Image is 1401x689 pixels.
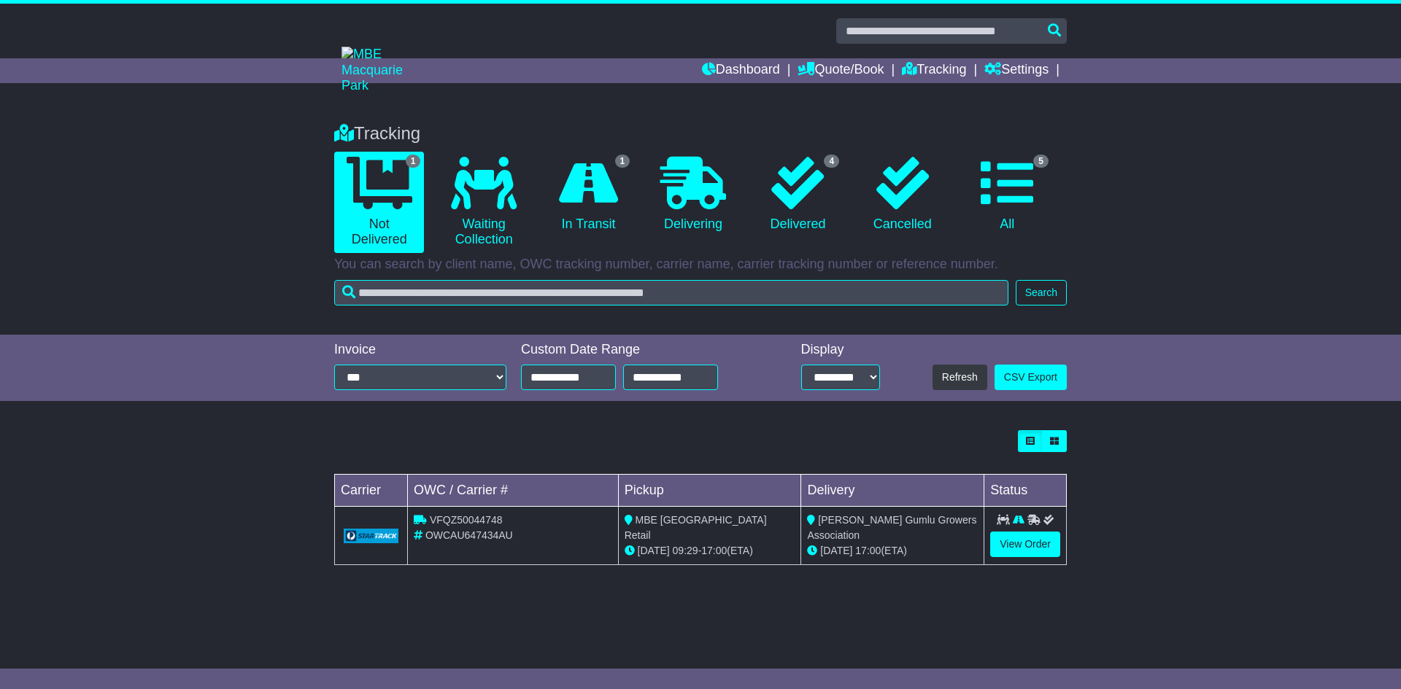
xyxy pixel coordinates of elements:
a: Tracking [902,58,966,83]
td: OWC / Carrier # [408,475,619,507]
span: 09:29 [673,545,698,556]
span: 4 [824,155,839,168]
a: 1 Not Delivered [334,152,424,253]
span: [PERSON_NAME] Gumlu Growers Association [807,514,976,541]
a: CSV Export [995,365,1067,390]
a: 4 Delivered [753,152,843,238]
div: Tracking [327,123,1074,144]
a: 5 All [962,152,1052,238]
td: Carrier [335,475,408,507]
span: VFQZ50044748 [430,514,503,526]
a: Dashboard [702,58,780,83]
span: [DATE] [820,545,852,556]
span: [DATE] [638,545,670,556]
a: Waiting Collection [439,152,528,253]
a: Settings [984,58,1049,83]
button: Search [1016,280,1067,305]
span: 17:00 [701,545,727,556]
span: 1 [406,155,421,168]
td: Pickup [618,475,801,507]
div: Invoice [334,342,506,358]
td: Status [984,475,1067,507]
span: 5 [1033,155,1049,168]
span: MBE [GEOGRAPHIC_DATA] Retail [625,514,767,541]
img: GetCarrierServiceLogo [344,529,398,543]
div: Custom Date Range [521,342,755,358]
div: - (ETA) [625,543,795,558]
button: Refresh [933,365,987,390]
div: (ETA) [807,543,978,558]
p: You can search by client name, OWC tracking number, carrier name, carrier tracking number or refe... [334,257,1067,273]
a: Delivering [648,152,738,238]
span: OWCAU647434AU [425,529,513,541]
img: MBE Macquarie Park [341,47,429,94]
a: 1 In Transit [544,152,633,238]
a: View Order [990,532,1060,557]
span: 1 [615,155,630,168]
td: Delivery [801,475,984,507]
a: Quote/Book [798,58,884,83]
span: 17:00 [855,545,881,556]
a: Cancelled [857,152,947,238]
div: Display [801,342,880,358]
